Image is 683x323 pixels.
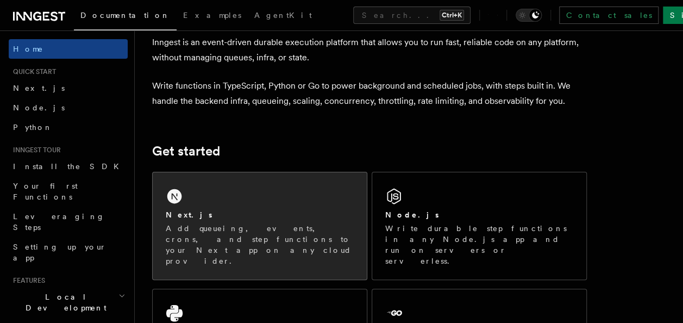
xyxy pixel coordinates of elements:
button: Search...Ctrl+K [353,7,471,24]
a: Node.jsWrite durable step functions in any Node.js app and run on servers or serverless. [372,172,587,280]
a: Get started [152,144,220,159]
span: Home [13,44,43,54]
span: Your first Functions [13,182,78,201]
button: Toggle dark mode [516,9,542,22]
a: Leveraging Steps [9,207,128,237]
a: Setting up your app [9,237,128,268]
a: Examples [177,3,248,29]
a: Contact sales [559,7,659,24]
a: Your first Functions [9,176,128,207]
p: Write durable step functions in any Node.js app and run on servers or serverless. [385,223,573,266]
a: AgentKit [248,3,318,29]
span: AgentKit [254,11,312,20]
span: Node.js [13,103,65,112]
span: Documentation [80,11,170,20]
a: Install the SDK [9,157,128,176]
span: Setting up your app [13,243,106,262]
span: Leveraging Steps [13,212,105,232]
p: Add queueing, events, crons, and step functions to your Next app on any cloud provider. [166,223,354,266]
a: Documentation [74,3,177,30]
h2: Next.js [166,209,212,220]
span: Inngest tour [9,146,61,154]
a: Node.js [9,98,128,117]
a: Next.jsAdd queueing, events, crons, and step functions to your Next app on any cloud provider. [152,172,367,280]
span: Next.js [13,84,65,92]
p: Write functions in TypeScript, Python or Go to power background and scheduled jobs, with steps bu... [152,78,587,109]
a: Python [9,117,128,137]
span: Features [9,276,45,285]
span: Examples [183,11,241,20]
a: Next.js [9,78,128,98]
span: Local Development [9,291,118,313]
kbd: Ctrl+K [440,10,464,21]
p: Inngest is an event-driven durable execution platform that allows you to run fast, reliable code ... [152,35,587,65]
button: Local Development [9,287,128,318]
span: Quick start [9,67,56,76]
a: Home [9,39,128,59]
span: Install the SDK [13,162,126,171]
h2: Node.js [385,209,439,220]
span: Python [13,123,53,132]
